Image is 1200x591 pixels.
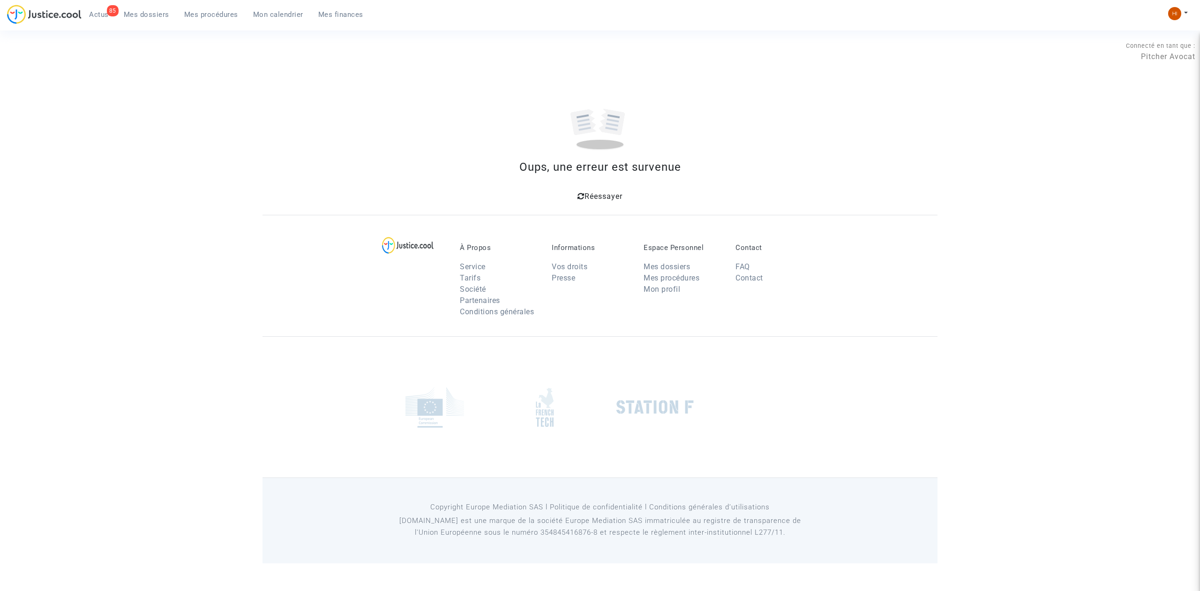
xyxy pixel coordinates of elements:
[311,8,371,22] a: Mes finances
[460,296,500,305] a: Partenaires
[644,285,680,294] a: Mon profil
[735,262,750,271] a: FAQ
[1126,42,1195,49] span: Connecté en tant que :
[89,10,109,19] span: Actus
[735,243,813,252] p: Contact
[644,262,690,271] a: Mes dossiers
[460,273,480,282] a: Tarifs
[552,262,587,271] a: Vos droits
[552,273,575,282] a: Presse
[460,243,538,252] p: À Propos
[585,192,622,201] span: Réessayer
[405,387,464,428] img: europe_commision.png
[460,262,486,271] a: Service
[387,501,814,513] p: Copyright Europe Mediation SAS l Politique de confidentialité l Conditions générales d’utilisa...
[124,10,169,19] span: Mes dossiers
[735,273,763,282] a: Contact
[82,8,116,22] a: 85Actus
[7,5,82,24] img: jc-logo.svg
[644,273,699,282] a: Mes procédures
[107,5,119,16] div: 85
[460,285,486,294] a: Société
[253,10,303,19] span: Mon calendrier
[552,243,630,252] p: Informations
[177,8,246,22] a: Mes procédures
[184,10,238,19] span: Mes procédures
[246,8,311,22] a: Mon calendrier
[1168,7,1181,20] img: fc99b196863ffcca57bb8fe2645aafd9
[116,8,177,22] a: Mes dossiers
[262,159,937,175] div: Oups, une erreur est survenue
[536,387,554,427] img: french_tech.png
[616,400,694,414] img: stationf.png
[387,515,814,538] p: [DOMAIN_NAME] est une marque de la société Europe Mediation SAS immatriculée au registre de tr...
[318,10,363,19] span: Mes finances
[460,307,534,316] a: Conditions générales
[382,237,434,254] img: logo-lg.svg
[644,243,721,252] p: Espace Personnel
